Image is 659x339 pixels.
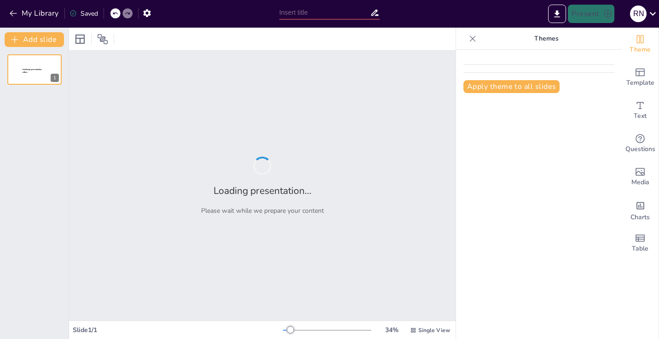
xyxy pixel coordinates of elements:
input: Insert title [279,6,370,19]
span: Theme [630,45,651,55]
button: My Library [7,6,63,21]
span: Position [97,34,108,45]
div: Add a table [622,227,659,260]
div: Add charts and graphs [622,193,659,227]
div: Saved [69,9,98,18]
h2: Loading presentation... [214,184,312,197]
div: R N [630,6,647,22]
button: Apply theme to all slides [463,80,560,93]
span: Text [634,111,647,121]
div: Slide 1 / 1 [73,326,283,334]
div: 1 [51,74,59,82]
button: R N [630,5,647,23]
div: Change the overall theme [622,28,659,61]
button: Add slide [5,32,64,47]
span: Questions [625,144,655,154]
button: Present [568,5,614,23]
div: 34 % [381,326,403,334]
button: Export to PowerPoint [548,5,566,23]
span: Table [632,244,648,254]
span: Single View [418,327,450,334]
span: Charts [630,212,650,222]
span: Media [631,177,649,187]
div: Add text boxes [622,94,659,127]
div: Get real-time input from your audience [622,127,659,160]
p: Please wait while we prepare your content [201,206,324,215]
div: Add ready made slides [622,61,659,94]
span: Sendsteps presentation editor [23,69,42,74]
span: Template [626,78,654,88]
div: 1 [7,54,62,85]
div: Layout [73,32,87,47]
div: Add images, graphics, shapes or video [622,160,659,193]
p: Themes [480,28,613,50]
